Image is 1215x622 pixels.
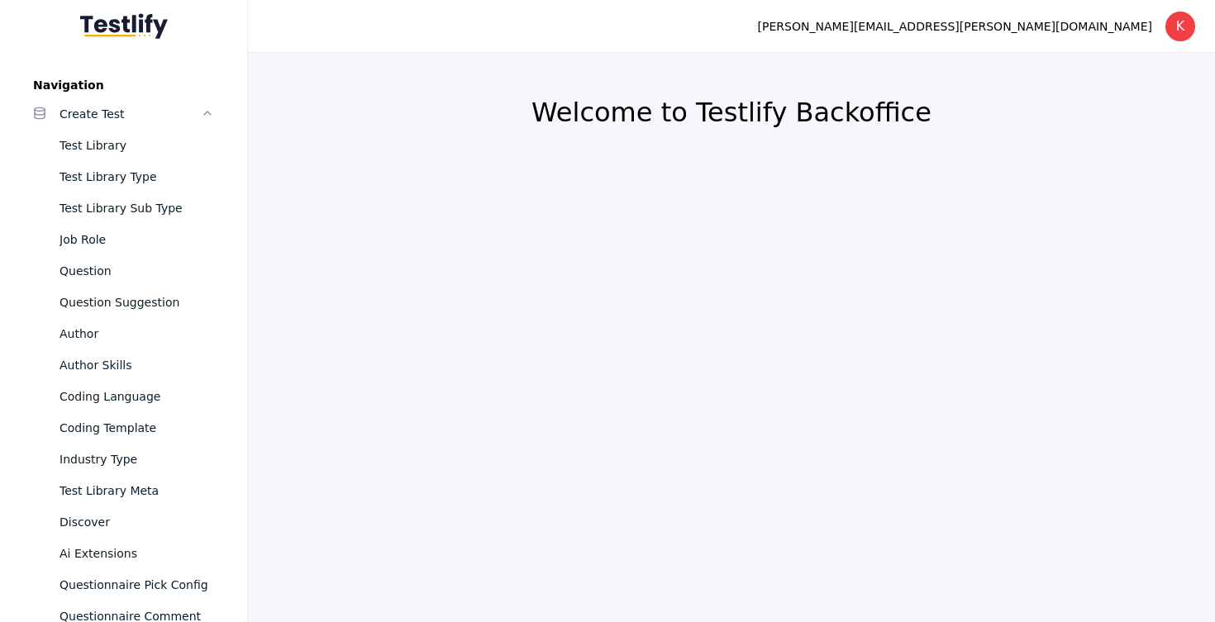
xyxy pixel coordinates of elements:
div: Test Library Sub Type [60,198,214,218]
div: Create Test [60,104,201,124]
div: Question [60,261,214,281]
a: Question [20,255,227,287]
h2: Welcome to Testlify Backoffice [288,96,1175,129]
a: Industry Type [20,444,227,475]
div: Job Role [60,230,214,249]
div: Author [60,324,214,344]
a: Coding Language [20,381,227,412]
a: Test Library Meta [20,475,227,506]
div: Question Suggestion [60,292,214,312]
div: Coding Language [60,387,214,406]
div: Coding Template [60,418,214,438]
a: Job Role [20,224,227,255]
div: K [1165,12,1195,41]
label: Navigation [20,78,227,92]
a: Test Library [20,130,227,161]
div: Author Skills [60,355,214,375]
a: Test Library Type [20,161,227,192]
a: Ai Extensions [20,538,227,569]
div: Discover [60,512,214,532]
div: Test Library Type [60,167,214,187]
div: Industry Type [60,449,214,469]
div: Test Library [60,135,214,155]
a: Author [20,318,227,349]
div: Questionnaire Pick Config [60,575,214,595]
a: Test Library Sub Type [20,192,227,224]
div: Test Library Meta [60,481,214,501]
div: [PERSON_NAME][EMAIL_ADDRESS][PERSON_NAME][DOMAIN_NAME] [758,17,1152,36]
div: Ai Extensions [60,544,214,563]
a: Questionnaire Pick Config [20,569,227,601]
a: Coding Template [20,412,227,444]
img: Testlify - Backoffice [80,13,168,39]
a: Question Suggestion [20,287,227,318]
a: Author Skills [20,349,227,381]
a: Discover [20,506,227,538]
